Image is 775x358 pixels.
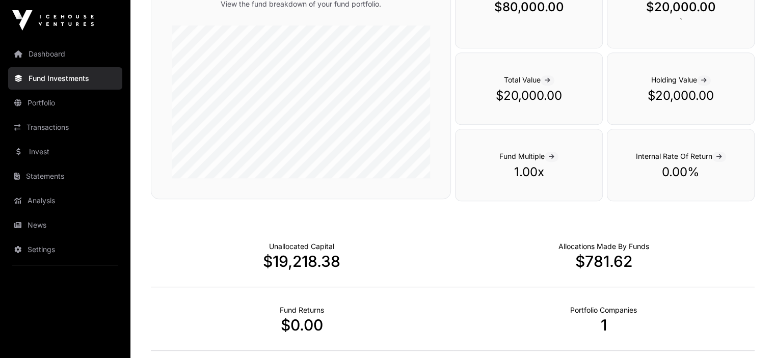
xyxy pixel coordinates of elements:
p: $20,000.00 [476,88,582,104]
a: Dashboard [8,43,122,65]
span: Total Value [504,75,554,84]
p: 0.00% [628,164,734,180]
a: Transactions [8,116,122,139]
p: $781.62 [453,252,755,270]
p: $19,218.38 [151,252,453,270]
a: Invest [8,141,122,163]
p: 1.00x [476,164,582,180]
p: Cash not yet allocated [269,241,334,252]
a: Fund Investments [8,67,122,90]
p: $0.00 [151,316,453,334]
a: News [8,214,122,236]
p: Realised Returns from Funds [280,305,324,315]
p: 1 [453,316,755,334]
span: Internal Rate Of Return [636,152,726,160]
p: $20,000.00 [628,88,734,104]
a: Settings [8,238,122,261]
iframe: Chat Widget [724,309,775,358]
a: Analysis [8,189,122,212]
a: Statements [8,165,122,187]
img: Icehouse Ventures Logo [12,10,94,31]
p: Capital Deployed Into Companies [558,241,649,252]
a: Portfolio [8,92,122,114]
span: Fund Multiple [499,152,558,160]
p: Number of Companies Deployed Into [570,305,637,315]
span: Holding Value [651,75,711,84]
